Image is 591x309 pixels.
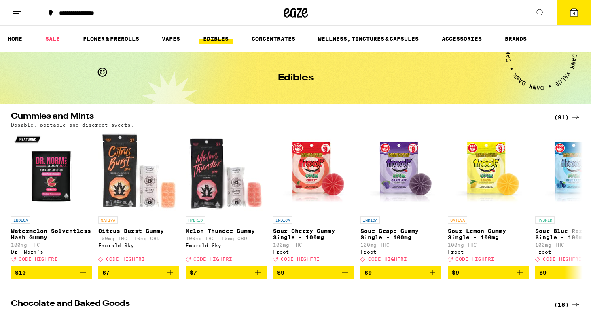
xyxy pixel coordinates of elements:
[543,256,582,262] span: CODE HIGHFRI
[360,216,380,224] p: INDICA
[360,266,441,279] button: Add to bag
[98,236,179,241] p: 100mg THC: 10mg CBD
[360,228,441,241] p: Sour Grape Gummy Single - 100mg
[98,131,179,212] img: Emerald Sky - Citrus Burst Gummy
[11,122,134,127] p: Dosable, portable and discreet sweets.
[281,256,320,262] span: CODE HIGHFRI
[11,131,92,266] a: Open page for Watermelon Solventless Hash Gummy from Dr. Norm's
[314,34,423,44] a: WELLNESS, TINCTURES & CAPSULES
[273,131,354,212] img: Froot - Sour Cherry Gummy Single - 100mg
[360,131,441,212] img: Froot - Sour Grape Gummy Single - 100mg
[158,34,184,44] a: VAPES
[248,34,299,44] a: CONCENTRATES
[19,256,57,262] span: CODE HIGHFRI
[273,242,354,248] p: 100mg THC
[438,34,486,44] a: ACCESSORIES
[273,249,354,254] div: Froot
[186,236,267,241] p: 100mg THC: 10mg CBD
[11,249,92,254] div: Dr. Norm's
[557,0,591,25] button: 4
[273,266,354,279] button: Add to bag
[11,216,30,224] p: INDICA
[98,228,179,234] p: Citrus Burst Gummy
[186,131,267,266] a: Open page for Melon Thunder Gummy from Emerald Sky
[98,243,179,248] div: Emerald Sky
[4,34,26,44] a: HOME
[11,131,92,212] img: Dr. Norm's - Watermelon Solventless Hash Gummy
[360,242,441,248] p: 100mg THC
[364,269,372,276] span: $9
[448,249,529,254] div: Froot
[186,266,267,279] button: Add to bag
[573,11,575,16] span: 4
[190,269,197,276] span: $7
[368,256,407,262] span: CODE HIGHFRI
[448,266,529,279] button: Add to bag
[98,131,179,266] a: Open page for Citrus Burst Gummy from Emerald Sky
[455,256,494,262] span: CODE HIGHFRI
[193,256,232,262] span: CODE HIGHFRI
[186,216,205,224] p: HYBRID
[186,243,267,248] div: Emerald Sky
[186,131,267,212] img: Emerald Sky - Melon Thunder Gummy
[278,73,314,83] h1: Edibles
[452,269,459,276] span: $9
[15,269,26,276] span: $10
[41,34,64,44] a: SALE
[11,266,92,279] button: Add to bag
[199,34,233,44] a: EDIBLES
[448,131,529,266] a: Open page for Sour Lemon Gummy Single - 100mg from Froot
[79,34,143,44] a: FLOWER & PREROLLS
[539,269,547,276] span: $9
[554,112,580,122] a: (91)
[273,131,354,266] a: Open page for Sour Cherry Gummy Single - 100mg from Froot
[448,216,467,224] p: SATIVA
[448,131,529,212] img: Froot - Sour Lemon Gummy Single - 100mg
[273,216,292,224] p: INDICA
[98,216,118,224] p: SATIVA
[102,269,110,276] span: $7
[186,228,267,234] p: Melon Thunder Gummy
[11,228,92,241] p: Watermelon Solventless Hash Gummy
[273,228,354,241] p: Sour Cherry Gummy Single - 100mg
[448,228,529,241] p: Sour Lemon Gummy Single - 100mg
[535,216,555,224] p: HYBRID
[277,269,284,276] span: $9
[11,112,541,122] h2: Gummies and Mints
[360,131,441,266] a: Open page for Sour Grape Gummy Single - 100mg from Froot
[360,249,441,254] div: Froot
[106,256,145,262] span: CODE HIGHFRI
[501,34,531,44] a: BRANDS
[448,242,529,248] p: 100mg THC
[98,266,179,279] button: Add to bag
[11,242,92,248] p: 100mg THC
